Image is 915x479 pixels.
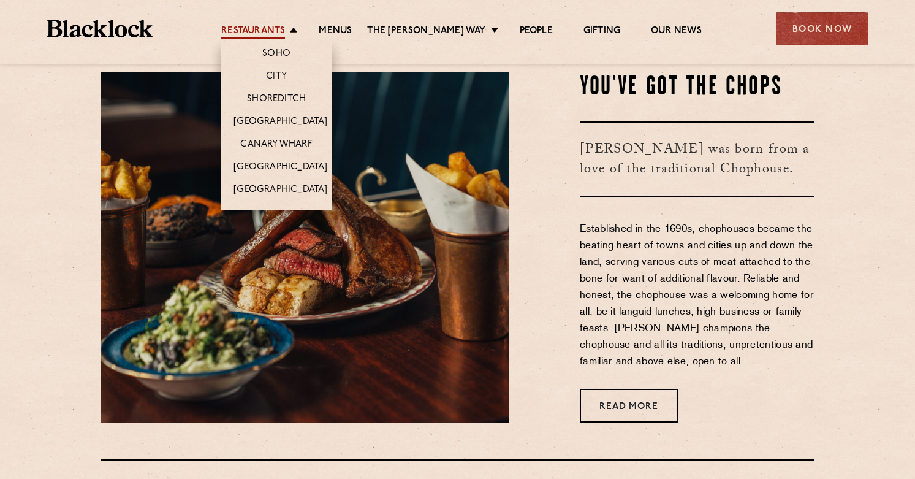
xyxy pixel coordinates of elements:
a: Shoreditch [247,93,306,107]
a: Soho [262,48,290,61]
a: The [PERSON_NAME] Way [367,25,485,39]
img: May25-Blacklock-AllIn-00417-scaled-e1752246198448.jpg [101,72,509,423]
p: Established in the 1690s, chophouses became the beating heart of towns and cities up and down the... [580,221,814,370]
h2: You've Got The Chops [580,72,814,103]
a: [GEOGRAPHIC_DATA] [233,184,327,197]
a: [GEOGRAPHIC_DATA] [233,116,327,129]
a: Our News [651,25,702,39]
div: Book Now [776,12,868,45]
a: People [520,25,553,39]
a: Menus [319,25,352,39]
a: City [266,71,287,84]
a: Gifting [583,25,620,39]
a: Restaurants [221,25,285,39]
a: [GEOGRAPHIC_DATA] [233,161,327,175]
h3: [PERSON_NAME] was born from a love of the traditional Chophouse. [580,121,814,197]
a: Canary Wharf [240,139,312,152]
a: Read More [580,389,678,423]
img: BL_Textured_Logo-footer-cropped.svg [47,20,153,37]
